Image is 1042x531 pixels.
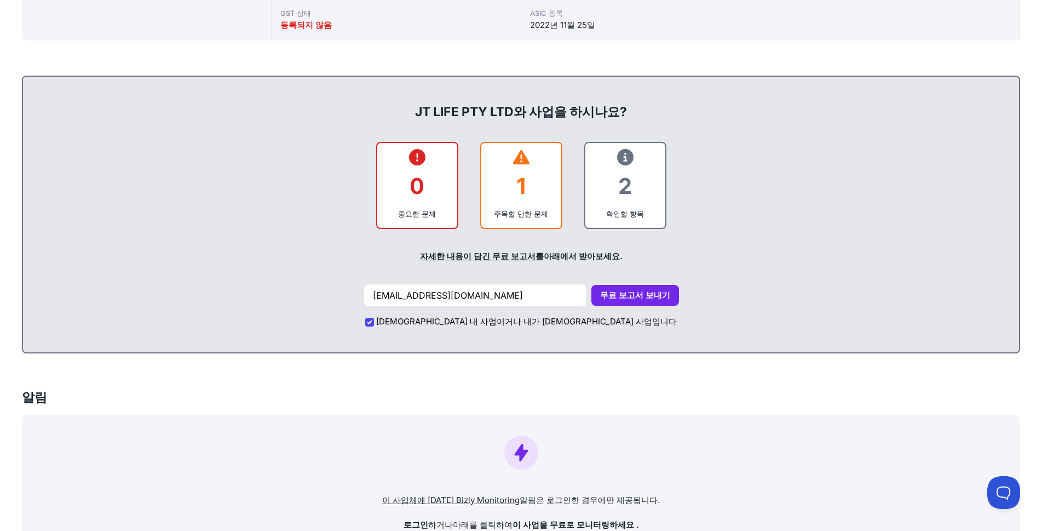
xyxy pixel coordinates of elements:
[398,209,436,218] font: 중요한 문제
[376,316,677,327] font: [DEMOGRAPHIC_DATA] 내 사업이거나 내가 [DEMOGRAPHIC_DATA] 사업입니다
[410,173,424,199] font: 0
[530,20,595,30] font: 2022년 11월 25일
[420,251,544,261] a: 자세한 내용이 담긴 무료 보고서를
[415,104,627,119] font: JT LIFE PTY LTD와 사업을 하시나요?
[987,476,1020,509] iframe: 고객 지원 전환
[364,284,587,307] input: 귀하의 이메일 주소
[428,519,453,530] font: 하거나
[530,9,563,18] font: ASIC 등록
[382,495,520,505] a: 이 사업체에 [DATE] Bizly Monitoring
[600,290,670,300] font: 무료 보고서 보내기
[606,209,644,218] font: 확인할 항목
[591,285,679,306] button: 무료 보고서 보내기
[22,390,47,405] font: 알림
[516,173,526,199] font: 1
[520,495,660,505] font: 알림은 로그인한 경우에만 제공됩니다.
[280,20,332,30] font: 등록되지 않음
[453,519,513,530] font: 아래를 클릭하여
[620,251,623,261] font: .
[513,519,639,530] font: 이 사업을 무료로 모니터링하세요 .
[544,251,620,261] font: 아래에서 받아보세요
[280,9,311,18] font: GST 상태
[404,519,428,530] font: 로그인
[494,209,548,218] font: 주목할 만한 문제
[618,173,632,199] font: 2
